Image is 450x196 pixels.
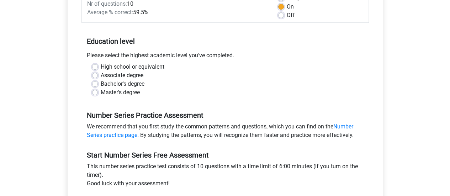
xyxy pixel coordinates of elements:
[87,151,364,159] h5: Start Number Series Free Assessment
[287,11,295,20] label: Off
[87,34,364,48] h5: Education level
[81,122,369,142] div: We recommend that you first study the common patterns and questions, which you can find on the . ...
[87,123,353,138] a: Number Series practice page
[101,63,164,71] label: High school or equivalent
[101,88,140,97] label: Master's degree
[81,162,369,191] div: This number series practice test consists of 10 questions with a time limit of 6:00 minutes (if y...
[87,9,133,16] span: Average % correct:
[87,0,127,7] span: Nr of questions:
[82,8,273,17] div: 59.5%
[101,71,143,80] label: Associate degree
[87,111,364,120] h5: Number Series Practice Assessment
[101,80,144,88] label: Bachelor's degree
[81,51,369,63] div: Please select the highest academic level you’ve completed.
[287,2,294,11] label: On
